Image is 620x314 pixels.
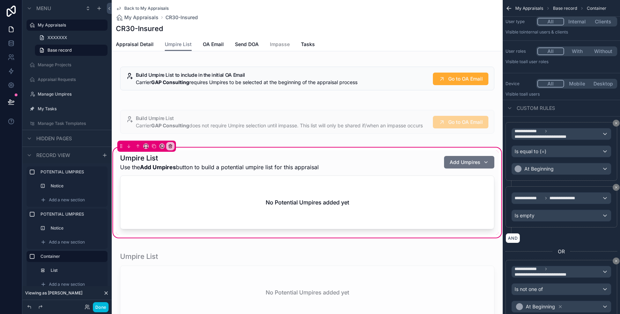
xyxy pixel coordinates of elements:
label: User roles [505,48,533,54]
span: Base record [47,47,72,53]
span: OR [558,248,565,255]
span: My Appraisals [124,14,158,21]
label: Appraisal Requests [38,77,103,82]
button: Done [93,302,109,312]
button: All [537,80,564,88]
a: Appraisal Detail [116,38,154,52]
h1: CR30-Insured [116,24,163,33]
p: Visible to [505,59,617,65]
span: all users [523,91,540,97]
p: Visible to [505,91,617,97]
button: Mobile [564,80,590,88]
label: List [51,268,101,273]
span: Viewing as [PERSON_NAME] [25,290,82,296]
a: My Appraisals [116,14,158,21]
label: POTENTIAL UMPIRES [40,211,102,217]
a: Base record [35,45,108,56]
button: Is empty [511,210,611,222]
button: Without [590,47,616,55]
span: Container [587,6,606,11]
span: Add a new section [49,197,85,203]
span: Menu [36,5,51,12]
label: User type [505,19,533,24]
span: At Beginning [524,165,554,172]
span: Hidden pages [36,135,72,142]
label: Container [40,254,102,259]
label: My Appraisals [38,22,103,28]
button: Clients [590,18,616,25]
label: Device [505,81,533,87]
div: scrollable content [22,163,112,289]
span: Internal users & clients [523,29,568,35]
a: Back to My Appraisals [116,6,169,11]
button: Desktop [590,80,616,88]
label: Notice [51,183,101,189]
button: At Beginning [511,163,611,175]
span: Custom rules [517,105,555,112]
button: With [564,47,590,55]
span: XXXXXXX [47,35,67,40]
a: CR30-Insured [165,14,198,21]
a: Umpire List [165,38,192,51]
label: Manage Projects [38,62,103,68]
label: Notice [51,225,101,231]
label: Manage Umpires [38,91,103,97]
span: Is not one of [515,286,543,293]
a: XXXXXXX [35,32,108,43]
span: Impasse [270,41,290,48]
button: All [537,47,564,55]
a: Send DOA [235,38,259,52]
span: Add a new section [49,282,85,287]
span: All user roles [523,59,548,64]
span: Umpire List [165,41,192,48]
span: Back to My Appraisals [124,6,169,11]
button: All [537,18,564,25]
span: Tasks [301,41,315,48]
label: Manage Task Templates [38,121,103,126]
span: Send DOA [235,41,259,48]
button: Internal [564,18,590,25]
span: Is equal to (=) [515,148,546,155]
span: OA Email [203,41,224,48]
a: Tasks [301,38,315,52]
span: Is empty [515,212,534,219]
p: Visible to [505,29,617,35]
span: Add a new section [49,239,85,245]
label: POTENTIAL UMPIRES [40,169,102,175]
button: Is equal to (=) [511,145,611,157]
span: My Appraisals [515,6,543,11]
label: My Tasks [38,106,103,112]
a: OA Email [203,38,224,52]
button: AND [505,233,520,243]
a: Impasse [270,38,290,52]
button: Is not one of [511,283,611,295]
span: Base record [553,6,577,11]
span: Record view [36,152,70,159]
span: Appraisal Detail [116,41,154,48]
